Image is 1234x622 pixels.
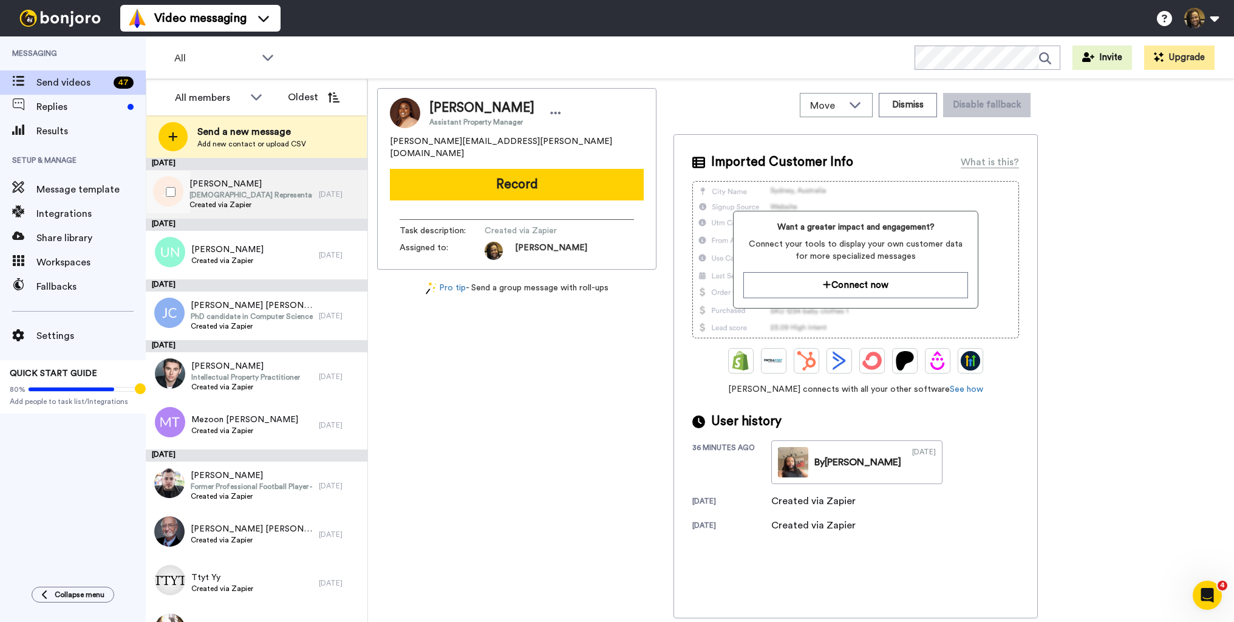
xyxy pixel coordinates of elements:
img: ConvertKit [862,351,882,371]
div: 47 [114,77,134,89]
div: All members [175,91,244,105]
img: Drip [928,351,947,371]
img: a8f63f99-5d3b-4196-be8a-e9ace49d3b88-thumb.jpg [778,447,808,477]
span: User history [711,412,782,431]
span: 80% [10,384,26,394]
span: Integrations [36,207,146,221]
span: [PERSON_NAME] [191,470,313,482]
div: [DATE] [146,279,367,292]
div: [DATE] [912,447,936,477]
span: Fallbacks [36,279,146,294]
div: [DATE] [146,158,367,170]
button: Dismiss [879,93,937,117]
div: [DATE] [692,521,771,533]
img: GoHighLevel [961,351,980,371]
span: Created via Zapier [191,382,300,392]
span: 4 [1218,581,1227,590]
iframe: Intercom live chat [1193,581,1222,610]
div: [DATE] [692,496,771,508]
span: Send videos [36,75,109,90]
a: By[PERSON_NAME][DATE] [771,440,943,484]
span: Video messaging [154,10,247,27]
span: Ttyt Yy [191,572,253,584]
span: [PERSON_NAME] connects with all your other software [692,383,1019,395]
span: [PERSON_NAME] [191,244,264,256]
span: Replies [36,100,123,114]
div: [DATE] [146,219,367,231]
img: vm-color.svg [128,9,147,28]
span: Move [810,98,843,113]
span: Created via Zapier [191,256,264,265]
div: [DATE] [319,372,361,381]
span: Created via Zapier [191,535,313,545]
span: PhD candidate in Computer Science [191,312,313,321]
button: Collapse menu [32,587,114,603]
img: mt.png [155,407,185,437]
img: d3bdd722-ef75-4dd5-955f-7cb9f54c2905.jpg [154,516,185,547]
span: [DEMOGRAPHIC_DATA] Representative for [US_STATE]'s 8th Congressional District [189,190,313,200]
div: [DATE] [319,190,361,199]
span: Want a greater impact and engagement? [743,221,967,233]
span: [PERSON_NAME] [191,360,300,372]
span: Send a new message [197,125,306,139]
img: ACg8ocJE5Uraz61bcHa36AdWwJTeO_LDPOXCjjSOJ9PocmjUJMRKBvQ=s96-c [485,242,503,260]
div: 36 minutes ago [692,443,771,484]
img: Image of Yasmine Kamagate [390,98,420,128]
a: Pro tip [426,282,466,295]
span: Former Professional Football Player - Cornerback [191,482,313,491]
span: Created via Zapier [191,584,253,593]
span: Connect your tools to display your own customer data for more specialized messages [743,238,967,262]
button: Oldest [279,85,349,109]
span: Task description : [400,225,485,237]
span: Created via Zapier [485,225,600,237]
div: [DATE] [319,530,361,539]
img: magic-wand.svg [426,282,437,295]
img: Patreon [895,351,915,371]
img: Ontraport [764,351,783,371]
div: [DATE] [146,340,367,352]
img: 8ce61c78-048e-4252-8d74-33ed60285e82.jpg [155,358,185,389]
span: Created via Zapier [191,321,313,331]
button: Record [390,169,644,200]
img: un.png [155,237,185,267]
span: [PERSON_NAME] [189,178,313,190]
img: jc.png [154,298,185,328]
div: Created via Zapier [771,518,856,533]
span: Workspaces [36,255,146,270]
img: 5d156063-00d3-4ca5-95cc-f050320410b3.jpg [155,565,185,595]
span: [PERSON_NAME] [429,99,534,117]
div: [DATE] [319,250,361,260]
button: Upgrade [1144,46,1215,70]
button: Disable fallback [943,93,1031,117]
span: [PERSON_NAME] [PERSON_NAME] [191,299,313,312]
img: Shopify [731,351,751,371]
span: [PERSON_NAME] [515,242,587,260]
div: Tooltip anchor [135,383,146,394]
span: Collapse menu [55,590,104,600]
span: Assigned to: [400,242,485,260]
button: Invite [1072,46,1132,70]
div: Created via Zapier [771,494,856,508]
div: [DATE] [319,420,361,430]
span: Created via Zapier [189,200,313,210]
span: Add new contact or upload CSV [197,139,306,149]
button: Connect now [743,272,967,298]
span: Imported Customer Info [711,153,853,171]
span: All [174,51,256,66]
span: Assistant Property Manager [429,117,534,127]
span: QUICK START GUIDE [10,369,97,378]
span: Message template [36,182,146,197]
div: What is this? [961,155,1019,169]
img: Hubspot [797,351,816,371]
div: By [PERSON_NAME] [814,455,901,470]
span: Mezoon [PERSON_NAME] [191,414,298,426]
span: Created via Zapier [191,426,298,436]
img: ActiveCampaign [830,351,849,371]
div: [DATE] [319,311,361,321]
span: Share library [36,231,146,245]
span: Created via Zapier [191,491,313,501]
span: Add people to task list/Integrations [10,397,136,406]
img: bj-logo-header-white.svg [15,10,106,27]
